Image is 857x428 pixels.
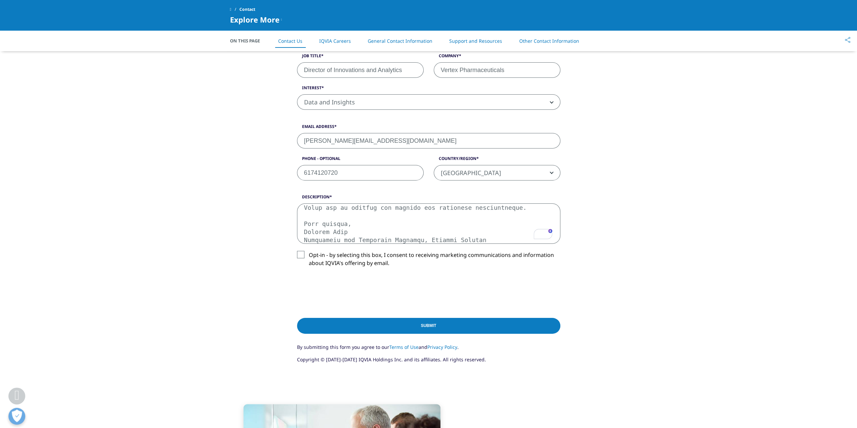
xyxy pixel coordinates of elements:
[449,38,502,44] a: Support and Resources
[319,38,351,44] a: IQVIA Careers
[427,344,457,350] a: Privacy Policy
[297,356,560,368] p: Copyright © [DATE]-[DATE] IQVIA Holdings Inc. and its affiliates. All rights reserved.
[239,3,255,15] span: Contact
[434,165,560,180] span: United States
[389,344,419,350] a: Terms of Use
[297,318,560,334] input: Submit
[519,38,579,44] a: Other Contact Information
[297,343,560,356] p: By submitting this form you agree to our and .
[434,156,560,165] label: Country/Region
[297,94,560,110] span: Data and Insights
[278,38,302,44] a: Contact Us
[297,95,560,110] span: Data and Insights
[434,53,560,62] label: Company
[368,38,432,44] a: General Contact Information
[230,37,267,44] span: On This Page
[297,85,560,94] label: Interest
[8,408,25,425] button: Open Preferences
[297,278,399,304] iframe: reCAPTCHA
[297,156,424,165] label: Phone - Optional
[297,53,424,62] label: Job Title
[297,194,560,203] label: Description
[434,165,560,181] span: United States
[297,251,560,271] label: Opt-in - by selecting this box, I consent to receiving marketing communications and information a...
[297,124,560,133] label: Email Address
[297,203,560,244] textarea: To enrich screen reader interactions, please activate Accessibility in Grammarly extension settings
[230,15,279,24] span: Explore More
